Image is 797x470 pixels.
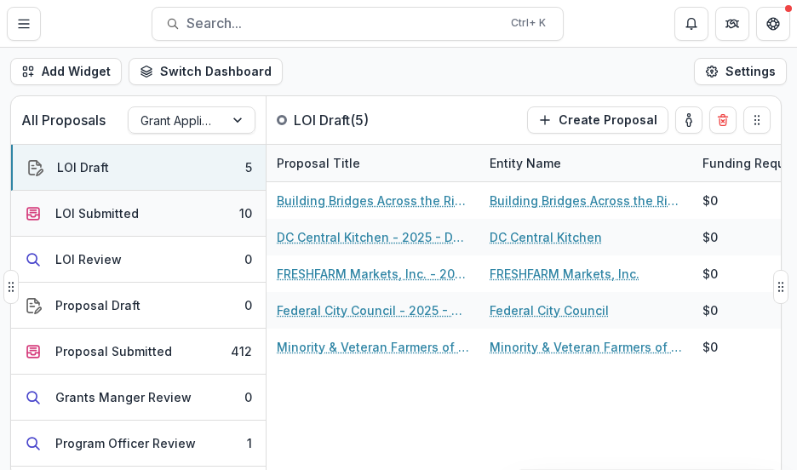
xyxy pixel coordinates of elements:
button: Grants Manger Review0 [11,375,266,421]
p: LOI Draft ( 5 ) [294,110,421,130]
button: Drag [743,106,771,134]
div: 0 [244,250,252,268]
a: Federal City Council [490,301,609,319]
button: Notifications [674,7,708,41]
span: Search... [186,15,501,32]
a: FRESHFARM Markets, Inc. [490,265,639,283]
p: All Proposals [21,110,106,130]
div: 0 [244,388,252,406]
div: Entity Name [479,154,571,172]
div: Program Officer Review [55,434,196,452]
button: Settings [694,58,787,85]
button: Add Widget [10,58,122,85]
button: Partners [715,7,749,41]
div: 412 [231,342,252,360]
button: Get Help [756,7,790,41]
div: LOI Submitted [55,204,139,222]
div: Ctrl + K [507,14,549,32]
a: DC Central Kitchen [490,228,602,246]
button: Drag [773,270,788,304]
button: Create Proposal [527,106,668,134]
div: 10 [239,204,252,222]
div: Entity Name [479,145,692,181]
button: Delete card [709,106,737,134]
div: Proposal Title [267,154,370,172]
a: FRESHFARM Markets, Inc. - 2025 - DC - Expedited Grant Update [277,265,469,283]
button: LOI Submitted10 [11,191,266,237]
div: $0 [702,338,718,356]
a: Building Bridges Across the River [490,192,682,209]
div: LOI Review [55,250,122,268]
a: Building Bridges Across the River - 2025 - DC - Expedited Grant Update [277,192,469,209]
div: Proposal Draft [55,296,140,314]
button: toggle-assigned-to-me [675,106,702,134]
button: Switch Dashboard [129,58,283,85]
div: Proposal Title [267,145,479,181]
a: DC Central Kitchen - 2025 - DC - Full Application [277,228,469,246]
div: 0 [244,296,252,314]
div: $0 [702,228,718,246]
div: 5 [245,158,252,176]
button: Toggle Menu [7,7,41,41]
div: $0 [702,265,718,283]
button: Drag [3,270,19,304]
div: $0 [702,301,718,319]
button: Program Officer Review1 [11,421,266,467]
div: Proposal Submitted [55,342,172,360]
button: LOI Review0 [11,237,266,283]
div: 1 [247,434,252,452]
button: LOI Draft5 [11,145,266,191]
div: LOI Draft [57,158,109,176]
button: Proposal Draft0 [11,283,266,329]
a: Minority & Veteran Farmers of the Piedmont - 2025 - DC - Full Application [277,338,469,356]
div: $0 [702,192,718,209]
div: Grants Manger Review [55,388,192,406]
a: Federal City Council - 2025 - DC - Full Application [277,301,469,319]
a: Minority & Veteran Farmers of the [GEOGRAPHIC_DATA] [490,338,682,356]
button: Proposal Submitted412 [11,329,266,375]
button: Search... [152,7,564,41]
